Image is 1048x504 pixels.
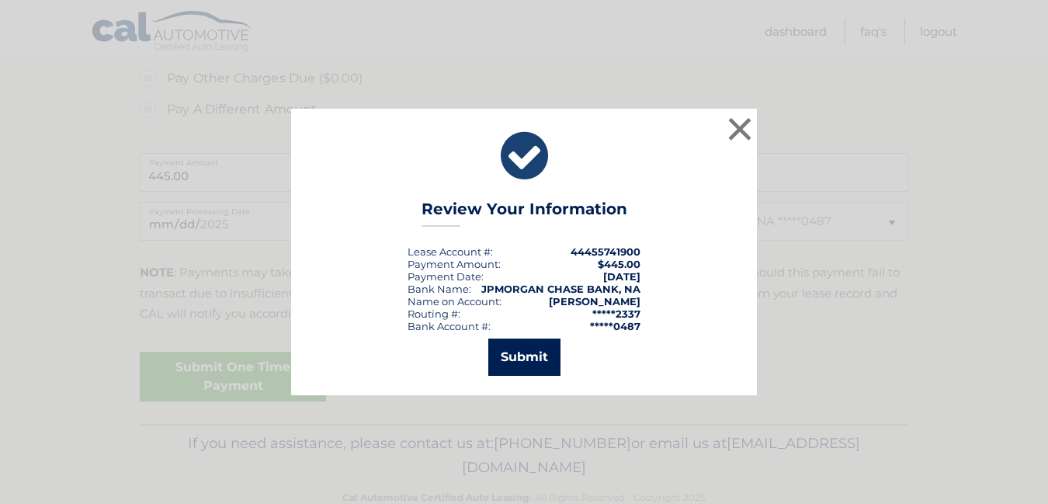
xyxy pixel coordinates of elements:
[603,270,640,283] span: [DATE]
[408,308,460,320] div: Routing #:
[408,295,501,308] div: Name on Account:
[408,320,491,332] div: Bank Account #:
[408,283,471,295] div: Bank Name:
[724,113,755,144] button: ×
[422,200,627,227] h3: Review Your Information
[408,245,493,258] div: Lease Account #:
[408,270,481,283] span: Payment Date
[408,270,484,283] div: :
[571,245,640,258] strong: 44455741900
[488,339,560,376] button: Submit
[549,295,640,308] strong: [PERSON_NAME]
[598,258,640,270] span: $445.00
[481,283,640,295] strong: JPMORGAN CHASE BANK, NA
[408,258,501,270] div: Payment Amount:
